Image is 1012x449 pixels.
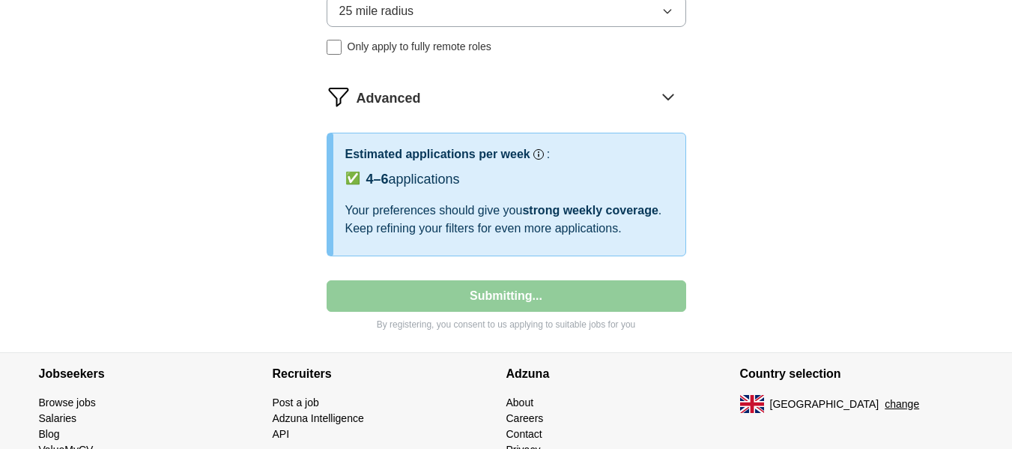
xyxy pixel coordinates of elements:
a: Blog [39,428,60,440]
h3: : [547,145,550,163]
div: applications [366,169,460,190]
button: change [885,397,919,412]
a: Adzuna Intelligence [273,412,364,424]
button: Submitting... [327,280,686,312]
a: Salaries [39,412,77,424]
span: Advanced [357,88,421,109]
p: By registering, you consent to us applying to suitable jobs for you [327,318,686,331]
a: Browse jobs [39,397,96,409]
a: API [273,428,290,440]
h3: Estimated applications per week [345,145,530,163]
span: 25 mile radius [339,2,414,20]
a: Contact [506,428,542,440]
img: UK flag [740,395,764,413]
div: Your preferences should give you . Keep refining your filters for even more applications. [345,202,673,238]
a: Careers [506,412,544,424]
a: About [506,397,534,409]
input: Only apply to fully remote roles [327,40,342,55]
span: [GEOGRAPHIC_DATA] [770,397,879,412]
a: Post a job [273,397,319,409]
span: 4–6 [366,172,389,187]
span: strong weekly coverage [522,204,658,217]
span: Only apply to fully remote roles [348,39,491,55]
img: filter [327,85,351,109]
span: ✅ [345,169,360,187]
h4: Country selection [740,353,974,395]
